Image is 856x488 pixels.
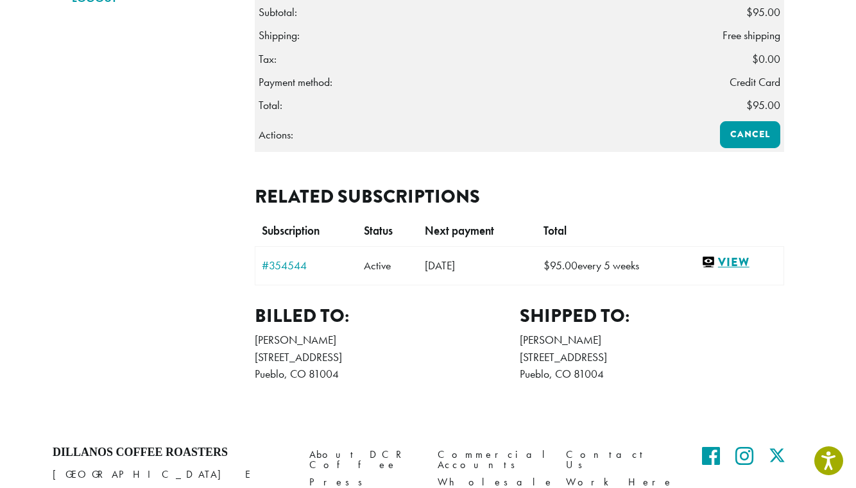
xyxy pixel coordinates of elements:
span: $ [544,258,550,273]
img: logo_orange.svg [21,21,31,31]
img: tab_keywords_by_traffic_grey.svg [128,74,138,85]
td: every 5 weeks [537,246,694,285]
h2: Related subscriptions [255,185,784,208]
a: Contact Us [566,446,675,473]
span: Subscription [262,224,320,238]
address: [PERSON_NAME] [STREET_ADDRESS] Pueblo, CO 81004 [255,332,520,382]
span: Total [544,224,567,238]
td: Free shipping [701,24,784,47]
img: tab_domain_overview_orange.svg [35,74,45,85]
div: Domain: [DOMAIN_NAME] [33,33,141,44]
a: About DCR Coffee [309,446,418,473]
a: Cancel order 367572 [720,121,780,148]
a: View [701,255,777,271]
h4: Dillanos Coffee Roasters [53,446,290,460]
span: 95.00 [544,258,578,273]
th: Shipping: [255,24,701,47]
a: Commercial Accounts [438,446,547,473]
span: 0.00 [752,52,780,66]
span: $ [746,98,753,112]
span: Status [364,224,393,238]
div: Keywords by Traffic [142,76,216,84]
h2: Shipped to: [520,305,785,327]
a: View subscription number 354544 [262,260,351,271]
span: 95.00 [746,98,780,112]
td: [DATE] [418,246,538,285]
th: Total: [255,94,701,117]
td: Credit Card [701,71,784,94]
img: website_grey.svg [21,33,31,44]
span: Next payment [425,224,494,238]
div: v 4.0.25 [36,21,63,31]
div: Domain Overview [49,76,115,84]
th: Actions: [255,117,701,151]
th: Tax: [255,47,701,71]
span: $ [746,5,753,19]
td: Active [357,246,418,285]
span: 95.00 [746,5,780,19]
h2: Billed to: [255,305,520,327]
th: Payment method: [255,71,701,94]
address: [PERSON_NAME] [STREET_ADDRESS] Pueblo, CO 81004 [520,332,785,382]
span: $ [752,52,758,66]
